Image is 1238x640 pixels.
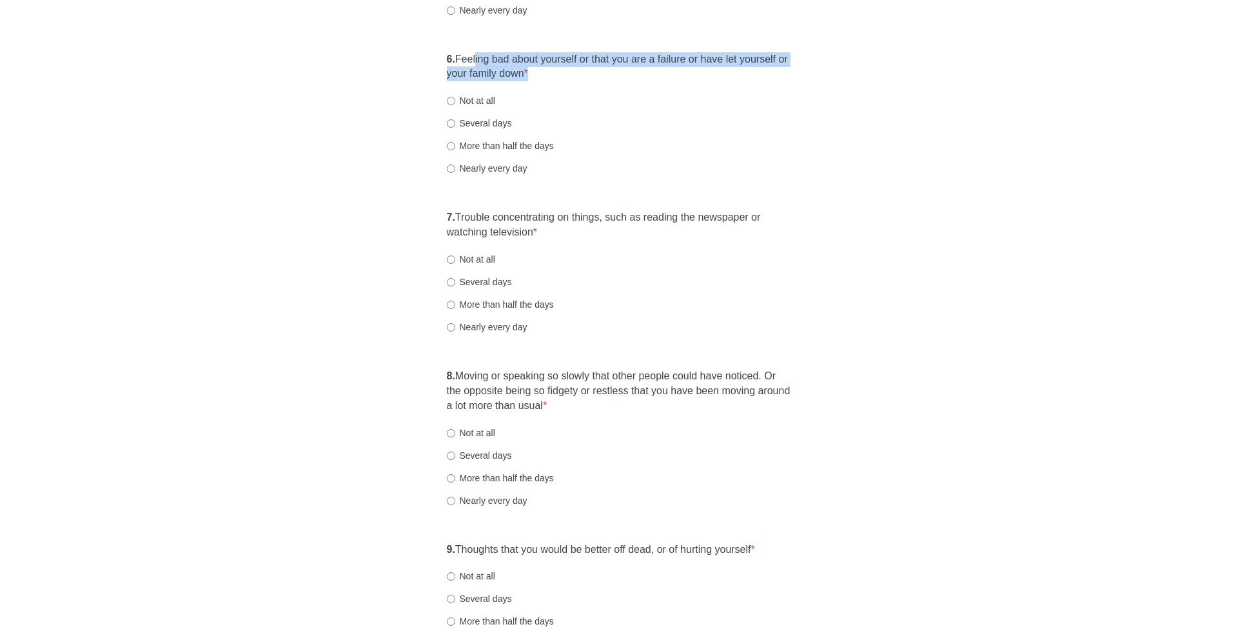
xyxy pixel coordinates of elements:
[447,117,512,130] label: Several days
[447,6,455,15] input: Nearly every day
[447,97,455,105] input: Not at all
[447,544,455,555] strong: 9.
[447,369,792,414] label: Moving or speaking so slowly that other people could have noticed. Or the opposite being so fidge...
[447,210,792,240] label: Trouble concentrating on things, such as reading the newspaper or watching television
[447,4,527,17] label: Nearly every day
[447,54,455,65] strong: 6.
[447,253,495,266] label: Not at all
[447,429,455,437] input: Not at all
[447,595,455,603] input: Several days
[447,426,495,439] label: Not at all
[447,119,455,128] input: Several days
[447,494,527,507] label: Nearly every day
[447,592,512,605] label: Several days
[447,165,455,173] input: Nearly every day
[447,255,455,264] input: Not at all
[447,94,495,107] label: Not at all
[447,52,792,82] label: Feeling bad about yourself or that you are a failure or have let yourself or your family down
[447,452,455,460] input: Several days
[447,275,512,288] label: Several days
[447,370,455,381] strong: 8.
[447,323,455,332] input: Nearly every day
[447,617,455,626] input: More than half the days
[447,278,455,286] input: Several days
[447,321,527,334] label: Nearly every day
[447,615,554,628] label: More than half the days
[447,301,455,309] input: More than half the days
[447,139,554,152] label: More than half the days
[447,543,755,557] label: Thoughts that you would be better off dead, or of hurting yourself
[447,572,455,581] input: Not at all
[447,570,495,583] label: Not at all
[447,474,455,483] input: More than half the days
[447,497,455,505] input: Nearly every day
[447,162,527,175] label: Nearly every day
[447,212,455,223] strong: 7.
[447,449,512,462] label: Several days
[447,298,554,311] label: More than half the days
[447,142,455,150] input: More than half the days
[447,472,554,485] label: More than half the days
